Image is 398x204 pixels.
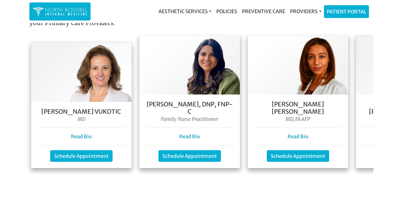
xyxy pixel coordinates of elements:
[50,150,113,162] a: Schedule Appointment
[32,6,87,17] img: North Roswell Internal Medicine
[324,6,369,18] a: Patient Portal
[267,150,329,162] a: Schedule Appointment
[37,108,125,115] h5: [PERSON_NAME] Vukotic
[254,101,342,115] h5: [PERSON_NAME] [PERSON_NAME]
[158,150,221,162] a: Schedule Appointment
[146,101,234,115] h5: [PERSON_NAME], DNP, FNP- C
[288,5,324,17] a: Providers
[285,116,310,122] i: MD, FAAFP
[214,5,240,17] a: Policies
[156,5,214,17] a: Aesthetic Services
[77,116,85,122] i: MD
[179,133,200,139] a: Read Bio
[71,133,92,139] a: Read Bio
[31,43,132,102] img: Dr. Goga Vukotis
[240,5,288,17] a: Preventive Care
[161,116,218,122] i: Family Nurse Practitioner
[288,133,308,139] a: Read Bio
[248,35,348,95] img: Dr. Farah Mubarak Ali MD, FAAFP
